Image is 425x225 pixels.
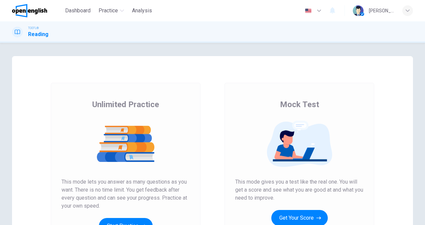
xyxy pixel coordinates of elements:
span: This mode lets you answer as many questions as you want. There is no time limit. You get feedback... [61,178,190,210]
button: Analysis [129,5,155,17]
a: OpenEnglish logo [12,4,62,17]
div: [PERSON_NAME] [369,7,394,15]
button: Dashboard [62,5,93,17]
h1: Reading [28,30,48,38]
span: TOEFL® [28,26,39,30]
img: OpenEnglish logo [12,4,47,17]
span: Mock Test [280,99,319,110]
img: Profile picture [353,5,364,16]
span: Analysis [132,7,152,15]
span: Unlimited Practice [92,99,159,110]
span: This mode gives you a test like the real one. You will get a score and see what you are good at a... [235,178,364,202]
img: en [304,8,312,13]
button: Practice [96,5,127,17]
span: Practice [99,7,118,15]
span: Dashboard [65,7,91,15]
